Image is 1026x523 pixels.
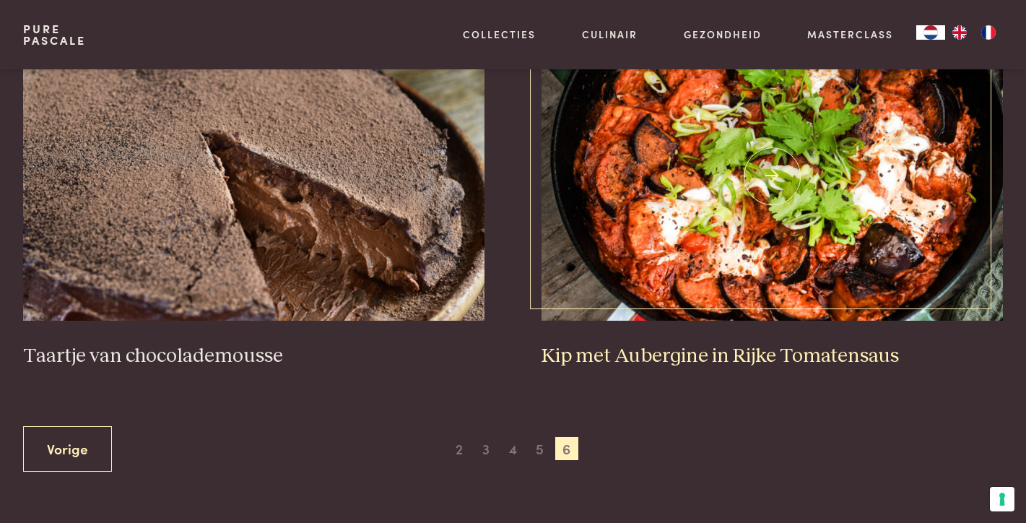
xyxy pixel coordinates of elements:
[23,344,484,369] h3: Taartje van chocolademousse
[529,437,552,460] span: 5
[974,25,1003,40] a: FR
[23,32,484,321] img: Taartje van chocolademousse
[990,487,1014,511] button: Uw voorkeuren voor toestemming voor trackingtechnologieën
[916,25,1003,40] aside: Language selected: Nederlands
[555,437,578,460] span: 6
[916,25,945,40] a: NL
[23,23,86,46] a: PurePascale
[463,27,536,42] a: Collecties
[502,437,525,460] span: 4
[582,27,638,42] a: Culinair
[542,32,1003,368] a: Kip met Aubergine in Rijke Tomatensaus Kip met Aubergine in Rijke Tomatensaus
[23,32,484,368] a: Taartje van chocolademousse Taartje van chocolademousse
[23,426,112,472] a: Vorige
[807,27,893,42] a: Masterclass
[945,25,1003,40] ul: Language list
[916,25,945,40] div: Language
[448,437,471,460] span: 2
[684,27,762,42] a: Gezondheid
[945,25,974,40] a: EN
[542,32,1003,321] img: Kip met Aubergine in Rijke Tomatensaus
[474,437,497,460] span: 3
[542,344,1003,369] h3: Kip met Aubergine in Rijke Tomatensaus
